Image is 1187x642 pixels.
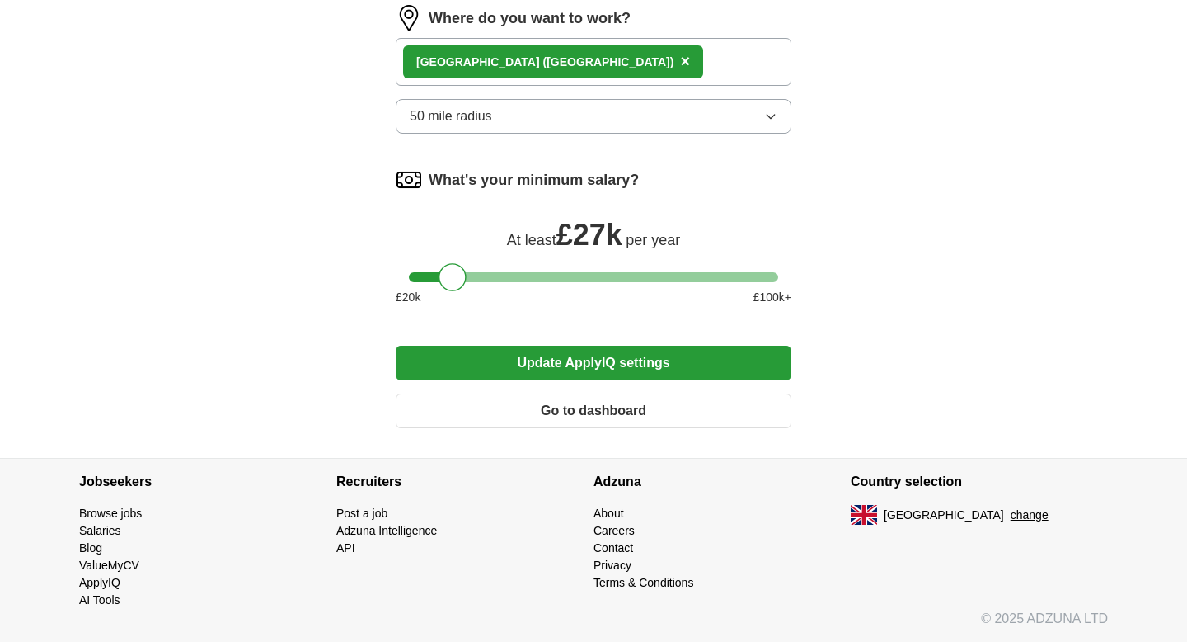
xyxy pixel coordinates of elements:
[593,524,635,537] a: Careers
[507,232,556,248] span: At least
[753,289,791,306] span: £ 100 k+
[336,524,437,537] a: Adzuna Intelligence
[593,541,633,555] a: Contact
[396,99,791,134] button: 50 mile radius
[396,394,791,428] button: Go to dashboard
[79,576,120,589] a: ApplyIQ
[79,507,142,520] a: Browse jobs
[593,507,624,520] a: About
[851,459,1108,505] h4: Country selection
[396,167,422,193] img: salary.png
[680,52,690,70] span: ×
[66,609,1121,642] div: © 2025 ADZUNA LTD
[79,593,120,607] a: AI Tools
[429,7,631,30] label: Where do you want to work?
[593,559,631,572] a: Privacy
[416,55,540,68] strong: [GEOGRAPHIC_DATA]
[79,541,102,555] a: Blog
[542,55,673,68] span: ([GEOGRAPHIC_DATA])
[884,507,1004,524] span: [GEOGRAPHIC_DATA]
[429,169,639,191] label: What's your minimum salary?
[1011,507,1049,524] button: change
[396,346,791,380] button: Update ApplyIQ settings
[626,232,680,248] span: per year
[336,541,355,555] a: API
[396,5,422,31] img: location.png
[396,289,420,306] span: £ 20 k
[336,507,387,520] a: Post a job
[556,218,622,252] span: £ 27k
[79,559,139,572] a: ValueMyCV
[410,106,492,126] span: 50 mile radius
[851,505,877,525] img: UK flag
[593,576,693,589] a: Terms & Conditions
[79,524,121,537] a: Salaries
[680,50,690,74] button: ×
